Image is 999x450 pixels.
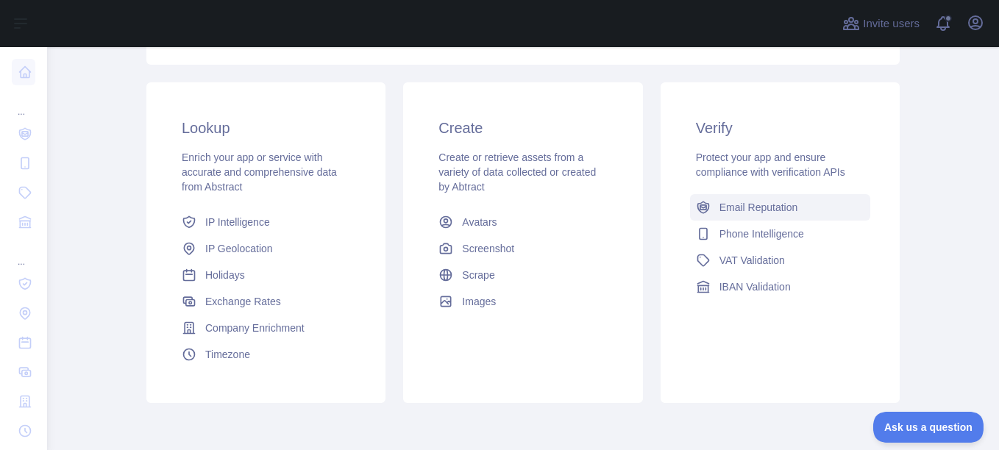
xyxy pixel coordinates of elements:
[462,294,496,309] span: Images
[205,294,281,309] span: Exchange Rates
[176,209,356,235] a: IP Intelligence
[719,226,804,241] span: Phone Intelligence
[433,209,613,235] a: Avatars
[690,247,870,274] a: VAT Validation
[690,274,870,300] a: IBAN Validation
[462,268,494,282] span: Scrape
[696,118,864,138] h3: Verify
[182,151,337,193] span: Enrich your app or service with accurate and comprehensive data from Abstract
[12,238,35,268] div: ...
[12,88,35,118] div: ...
[462,215,497,229] span: Avatars
[433,262,613,288] a: Scrape
[863,15,920,32] span: Invite users
[176,262,356,288] a: Holidays
[719,200,798,215] span: Email Reputation
[205,321,305,335] span: Company Enrichment
[176,288,356,315] a: Exchange Rates
[433,288,613,315] a: Images
[690,194,870,221] a: Email Reputation
[205,347,250,362] span: Timezone
[696,151,845,178] span: Protect your app and ensure compliance with verification APIs
[719,279,791,294] span: IBAN Validation
[719,253,785,268] span: VAT Validation
[690,221,870,247] a: Phone Intelligence
[433,235,613,262] a: Screenshot
[182,118,350,138] h3: Lookup
[462,241,514,256] span: Screenshot
[205,215,270,229] span: IP Intelligence
[438,151,596,193] span: Create or retrieve assets from a variety of data collected or created by Abtract
[205,241,273,256] span: IP Geolocation
[176,235,356,262] a: IP Geolocation
[205,268,245,282] span: Holidays
[839,12,922,35] button: Invite users
[176,341,356,368] a: Timezone
[176,315,356,341] a: Company Enrichment
[873,412,984,443] iframe: Toggle Customer Support
[438,118,607,138] h3: Create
